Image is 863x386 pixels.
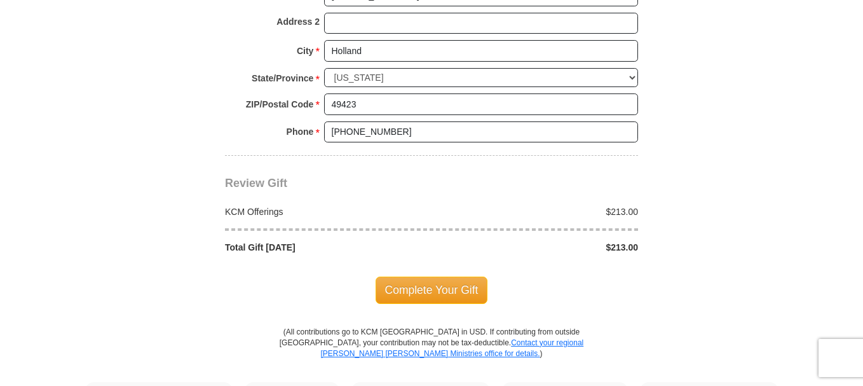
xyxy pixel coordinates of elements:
div: Total Gift [DATE] [219,241,432,254]
div: $213.00 [431,241,645,254]
strong: State/Province [252,69,313,87]
strong: Phone [287,123,314,141]
strong: City [297,42,313,60]
div: KCM Offerings [219,205,432,218]
span: Review Gift [225,177,287,190]
strong: Address 2 [276,13,320,31]
div: $213.00 [431,205,645,218]
a: Contact your regional [PERSON_NAME] [PERSON_NAME] Ministries office for details. [320,338,583,358]
span: Complete Your Gift [376,277,488,303]
p: (All contributions go to KCM [GEOGRAPHIC_DATA] in USD. If contributing from outside [GEOGRAPHIC_D... [279,327,584,382]
strong: ZIP/Postal Code [246,95,314,113]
